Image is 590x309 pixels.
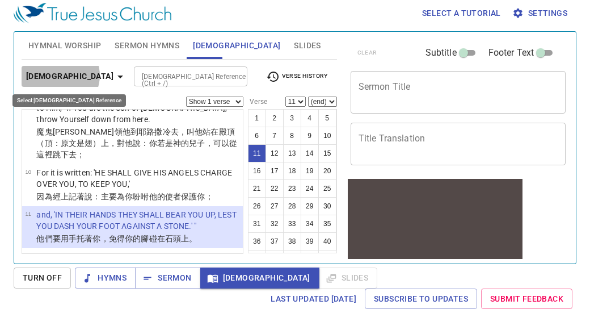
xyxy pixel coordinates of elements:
button: 8 [283,127,301,145]
button: 23 [283,179,301,198]
button: 2 [265,109,284,127]
button: 24 [301,179,319,198]
span: Footer Text [488,46,534,60]
wg4675: 的腳 [133,234,197,243]
span: Turn Off [23,271,62,285]
wg2532: 領 [36,127,237,159]
button: 9 [301,127,319,145]
button: 33 [283,215,301,233]
span: Select a tutorial [422,6,501,20]
wg1519: 耶路撒冷 [36,127,237,159]
wg4419: （頂：原文是翅）上，對他 [36,139,237,159]
button: 29 [301,197,319,215]
button: 42 [265,250,284,268]
button: 25 [318,179,336,198]
span: Sermon Hymns [115,39,179,53]
wg4350: 在 [157,234,197,243]
p: and, 'IN THEIR HANDS THEY SHALL BEAR YOU UP, LEST YOU DASH YOUR FOOT AGAINST A STONE.' " [36,209,239,232]
b: [DEMOGRAPHIC_DATA] [26,69,113,83]
wg846: 的使者 [157,192,213,201]
span: 10 [25,169,31,175]
button: 28 [283,197,301,215]
p: And [PERSON_NAME] answered and said to him, "It has been said, 'YOU SHALL NOT TEMPT THE [DEMOGRAP... [36,251,239,285]
wg142: 你 [92,234,197,243]
button: 34 [301,215,319,233]
button: Hymns [75,268,136,289]
button: [DEMOGRAPHIC_DATA] [200,268,319,289]
wg4012: 你 [125,192,213,201]
button: 12 [265,144,284,162]
iframe: from-child [346,177,524,270]
span: Last updated [DATE] [271,292,356,306]
button: 21 [248,179,266,198]
button: 22 [265,179,284,198]
wg4571: ，免得 [101,234,197,243]
wg846: 站在 [36,127,237,159]
button: Sermon [135,268,200,289]
button: 32 [265,215,284,233]
wg1781: 他 [149,192,213,201]
button: 13 [283,144,301,162]
button: 19 [301,162,319,180]
wg1909: 手 [69,234,197,243]
button: 20 [318,162,336,180]
button: 18 [283,162,301,180]
p: For it is written: 'HE SHALL GIVE HIS ANGELS CHARGE OVER YOU, TO KEEP YOU,' [36,167,239,190]
span: Subtitle [425,46,457,60]
input: Type Bible Reference [137,70,225,83]
wg2736: 去； [69,150,85,159]
wg1782: 跳 [53,150,85,159]
label: Verse [248,98,267,105]
button: Select a tutorial [418,3,505,24]
button: 40 [318,232,336,250]
img: True Jesus Church [14,3,171,23]
wg846: 說 [36,139,237,159]
button: 26 [248,197,266,215]
button: 44 [301,250,319,268]
button: Verse History [259,68,334,85]
button: 30 [318,197,336,215]
button: 5 [318,109,336,127]
button: 43 [283,250,301,268]
p: 魔鬼[PERSON_NAME] [36,126,239,160]
span: 11 [25,211,31,217]
p: 因為 [36,191,239,202]
span: Hymns [84,271,127,285]
button: 4 [301,109,319,127]
button: Turn Off [14,268,71,289]
button: 41 [248,250,266,268]
span: Hymnal Worship [28,39,102,53]
wg3754: 經上記著 [53,192,213,201]
span: Settings [515,6,567,20]
button: 37 [265,232,284,250]
button: 1 [248,109,266,127]
wg4675: 吩咐 [133,192,213,201]
button: 3 [283,109,301,127]
wg4228: 石頭 [165,234,197,243]
p: 他們要用 [36,233,239,244]
span: Submit Feedback [490,292,563,306]
span: 12 [25,253,31,259]
button: 7 [265,127,284,145]
wg1314: 你 [197,192,213,201]
span: [DEMOGRAPHIC_DATA] [209,271,310,285]
wg4571: ； [205,192,213,201]
span: [DEMOGRAPHIC_DATA] [193,39,280,53]
wg2476: 他 [36,127,237,159]
button: 31 [248,215,266,233]
button: 11 [248,144,266,162]
wg4228: 碰 [149,234,197,243]
button: 35 [318,215,336,233]
button: 17 [265,162,284,180]
wg2419: 去，叫 [36,127,237,159]
wg1909: 殿 [36,127,237,159]
button: 36 [248,232,266,250]
wg3037: 上。 [181,234,197,243]
wg906: 下 [61,150,85,159]
button: Settings [510,3,572,24]
button: 27 [265,197,284,215]
span: Sermon [144,271,191,285]
button: 6 [248,127,266,145]
button: 38 [283,232,301,250]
